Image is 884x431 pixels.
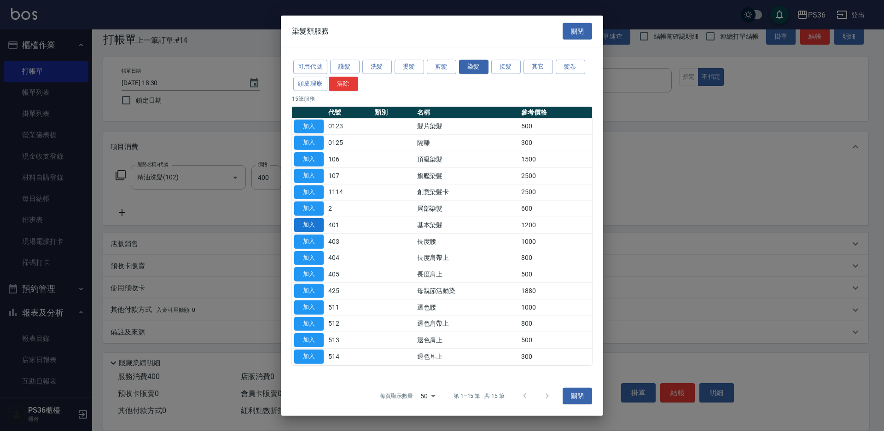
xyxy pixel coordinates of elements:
td: 106 [326,151,372,167]
th: 名稱 [415,106,519,118]
td: 1114 [326,184,372,201]
td: 512 [326,316,372,332]
td: 514 [326,348,372,365]
button: 加入 [294,136,324,150]
td: 405 [326,266,372,283]
button: 加入 [294,152,324,167]
button: 加入 [294,333,324,347]
td: 基本染髮 [415,217,519,233]
button: 洗髮 [362,60,392,74]
button: 可用代號 [293,60,327,74]
button: 加入 [294,201,324,216]
td: 0123 [326,118,372,135]
button: 染髮 [459,60,489,74]
td: 300 [519,135,592,151]
td: 頂級染髮 [415,151,519,167]
td: 500 [519,118,592,135]
button: 剪髮 [427,60,456,74]
td: 1200 [519,217,592,233]
button: 加入 [294,235,324,249]
td: 300 [519,348,592,365]
button: 加入 [294,316,324,331]
td: 513 [326,332,372,349]
td: 母親節活動染 [415,282,519,299]
td: 創意染髮卡 [415,184,519,201]
td: 退色肩上 [415,332,519,349]
td: 0125 [326,135,372,151]
button: 其它 [523,60,553,74]
td: 局部染髮 [415,201,519,217]
td: 404 [326,250,372,266]
td: 600 [519,201,592,217]
td: 1880 [519,282,592,299]
td: 1000 [519,299,592,316]
button: 加入 [294,169,324,183]
td: 隔離 [415,135,519,151]
td: 1000 [519,233,592,250]
button: 加入 [294,185,324,199]
td: 長度肩上 [415,266,519,283]
p: 第 1–15 筆 共 15 筆 [454,392,505,400]
td: 500 [519,332,592,349]
button: 加入 [294,300,324,315]
td: 403 [326,233,372,250]
th: 代號 [326,106,372,118]
div: 50 [417,384,439,408]
button: 加入 [294,284,324,298]
td: 長度腰 [415,233,519,250]
td: 1500 [519,151,592,167]
td: 425 [326,282,372,299]
button: 頭皮理療 [293,77,327,91]
td: 退色肩帶上 [415,316,519,332]
button: 髮卷 [556,60,585,74]
button: 燙髮 [395,60,424,74]
td: 401 [326,217,372,233]
button: 加入 [294,267,324,282]
td: 2 [326,201,372,217]
button: 加入 [294,251,324,265]
td: 511 [326,299,372,316]
span: 染髮類服務 [292,27,329,36]
button: 關閉 [563,387,592,404]
td: 旗艦染髮 [415,167,519,184]
th: 參考價格 [519,106,592,118]
td: 髮片染髮 [415,118,519,135]
td: 2500 [519,167,592,184]
td: 800 [519,316,592,332]
button: 加入 [294,119,324,133]
td: 長度肩帶上 [415,250,519,266]
td: 退色腰 [415,299,519,316]
button: 清除 [329,77,358,91]
td: 2500 [519,184,592,201]
button: 關閉 [563,23,592,40]
p: 15 筆服務 [292,94,592,103]
p: 每頁顯示數量 [380,392,413,400]
td: 退色耳上 [415,348,519,365]
button: 接髮 [491,60,521,74]
td: 800 [519,250,592,266]
button: 護髮 [330,60,360,74]
td: 107 [326,167,372,184]
td: 500 [519,266,592,283]
button: 加入 [294,350,324,364]
th: 類別 [372,106,415,118]
button: 加入 [294,218,324,232]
